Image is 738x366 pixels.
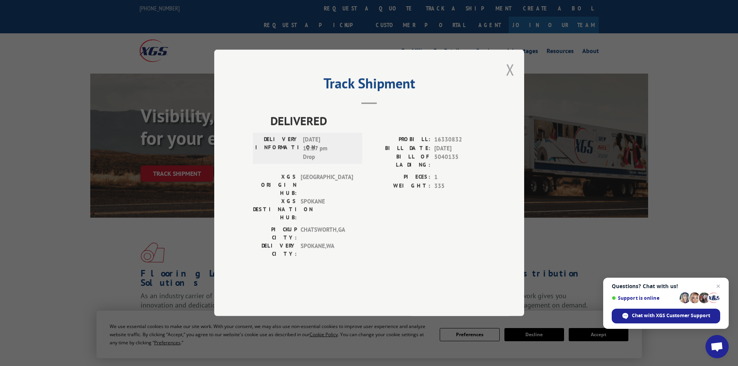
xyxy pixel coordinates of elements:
[632,312,710,319] span: Chat with XGS Customer Support
[255,136,299,162] label: DELIVERY INFORMATION:
[253,242,297,258] label: DELIVERY CITY:
[369,173,430,182] label: PIECES:
[714,282,723,291] span: Close chat
[253,198,297,222] label: XGS DESTINATION HUB:
[369,153,430,169] label: BILL OF LADING:
[253,226,297,242] label: PICKUP CITY:
[506,59,514,80] button: Close modal
[434,144,485,153] span: [DATE]
[434,182,485,191] span: 335
[253,173,297,198] label: XGS ORIGIN HUB:
[253,78,485,93] h2: Track Shipment
[434,153,485,169] span: 5040135
[301,173,353,198] span: [GEOGRAPHIC_DATA]
[301,198,353,222] span: SPOKANE
[612,309,720,323] div: Chat with XGS Customer Support
[270,112,485,130] span: DELIVERED
[301,242,353,258] span: SPOKANE , WA
[705,335,729,358] div: Open chat
[612,283,720,289] span: Questions? Chat with us!
[369,144,430,153] label: BILL DATE:
[369,182,430,191] label: WEIGHT:
[303,136,355,162] span: [DATE] 12:37 pm Drop
[612,295,677,301] span: Support is online
[434,136,485,144] span: 16330832
[301,226,353,242] span: CHATSWORTH , GA
[434,173,485,182] span: 1
[369,136,430,144] label: PROBILL:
